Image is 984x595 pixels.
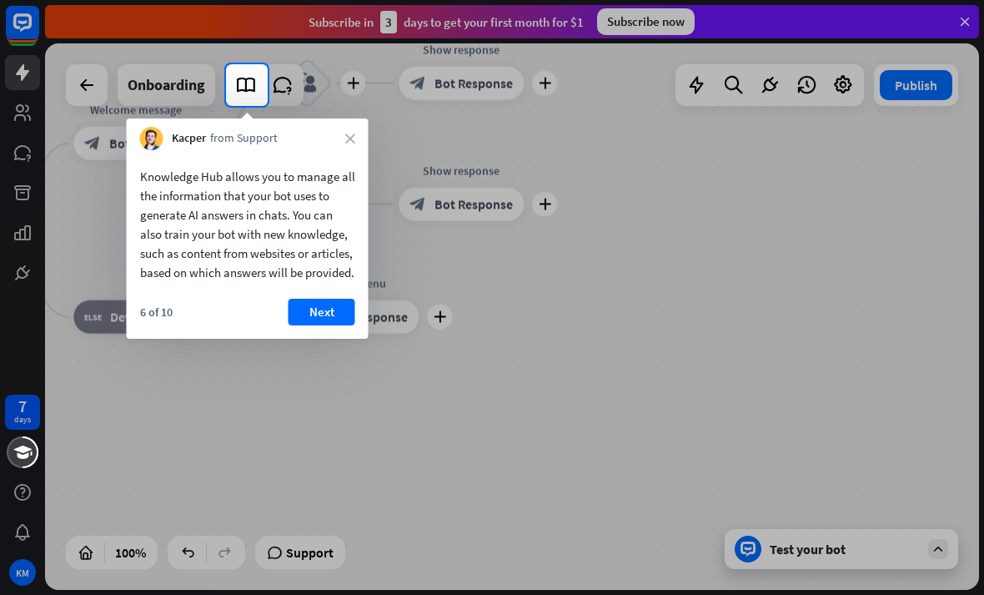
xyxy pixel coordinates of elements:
button: Open LiveChat chat widget [13,7,63,57]
i: close [345,134,355,144]
button: Next [289,299,355,325]
div: Knowledge Hub allows you to manage all the information that your bot uses to generate AI answers ... [140,167,355,282]
span: Kacper [172,130,206,147]
div: 6 of 10 [140,305,173,320]
span: from Support [210,130,278,147]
